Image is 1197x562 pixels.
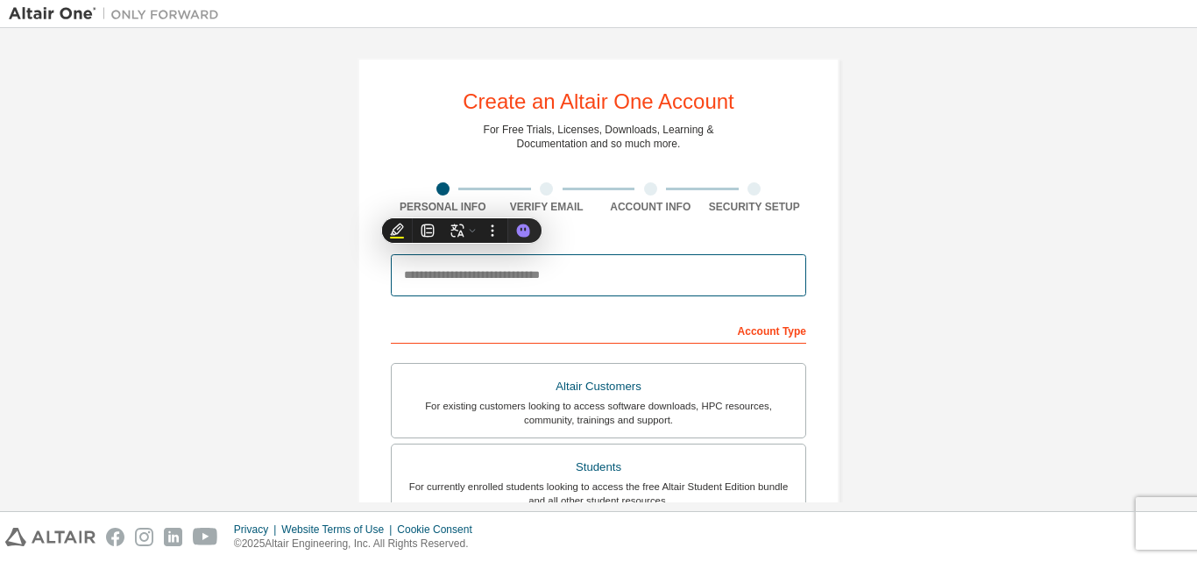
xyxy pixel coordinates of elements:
[463,91,734,112] div: Create an Altair One Account
[402,480,795,508] div: For currently enrolled students looking to access the free Altair Student Edition bundle and all ...
[402,374,795,399] div: Altair Customers
[397,523,482,537] div: Cookie Consent
[281,523,397,537] div: Website Terms of Use
[9,5,228,23] img: Altair One
[484,123,714,151] div: For Free Trials, Licenses, Downloads, Learning & Documentation and so much more.
[598,200,703,214] div: Account Info
[106,528,124,546] img: facebook.svg
[391,200,495,214] div: Personal Info
[5,528,96,546] img: altair_logo.svg
[391,316,806,344] div: Account Type
[164,528,182,546] img: linkedin.svg
[402,399,795,427] div: For existing customers looking to access software downloads, HPC resources, community, trainings ...
[703,200,807,214] div: Security Setup
[234,537,483,551] p: © 2025 Altair Engineering, Inc. All Rights Reserved.
[402,455,795,480] div: Students
[495,200,599,214] div: Verify Email
[193,528,218,546] img: youtube.svg
[135,528,153,546] img: instagram.svg
[234,523,281,537] div: Privacy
